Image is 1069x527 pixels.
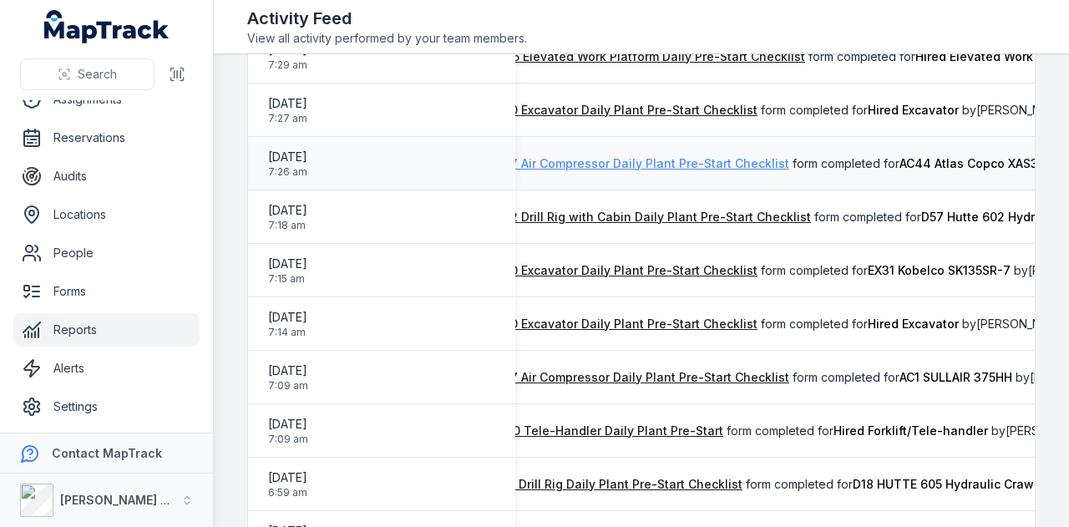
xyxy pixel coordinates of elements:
time: 19/09/2025, 7:14:36 am [268,309,307,339]
span: Hired Excavator [868,103,959,117]
a: PEW 112 Drill Rig with Cabin Daily Plant Pre-Start Checklist [471,209,811,225]
span: Hired Forklift/Tele-handler [833,423,988,438]
a: PEW 135 Elevated Work Platform Daily Pre-Start Checklist [471,48,805,65]
time: 19/09/2025, 7:09:41 am [268,416,308,446]
time: 19/09/2025, 7:15:03 am [268,256,307,286]
span: [DATE] [268,416,308,433]
span: 7:09 am [268,433,308,446]
time: 19/09/2025, 6:59:47 am [268,469,307,499]
time: 19/09/2025, 7:18:57 am [268,202,307,232]
span: AC1 SULLAIR 375HH [899,370,1012,384]
span: 6:59 am [268,486,307,499]
span: 7:29 am [268,58,307,72]
span: 7:14 am [268,326,307,339]
strong: Contact MapTrack [52,446,162,460]
h2: Activity Feed [247,7,527,30]
span: [DATE] [268,202,307,219]
a: PEW 110 Excavator Daily Plant Pre-Start Checklist [471,102,757,119]
time: 19/09/2025, 7:29:31 am [268,42,307,72]
span: [DATE] [268,309,307,326]
span: [DATE] [268,362,308,379]
a: PEW 117 Air Compressor Daily Plant Pre-Start Checklist [471,155,789,172]
span: [DATE] [268,256,307,272]
span: 7:18 am [268,219,307,232]
a: People [13,236,200,270]
a: PEW 110 Excavator Daily Plant Pre-Start Checklist [471,316,757,332]
time: 19/09/2025, 7:09:48 am [268,362,308,393]
a: Alerts [13,352,200,385]
a: Forms [13,275,200,308]
a: Reservations [13,121,200,155]
a: Settings [13,390,200,423]
time: 19/09/2025, 7:26:15 am [268,149,307,179]
span: 7:26 am [268,165,307,179]
a: PEW 130 Tele-Handler Daily Plant Pre-Start [471,423,723,439]
span: View all activity performed by your team members. [247,30,527,47]
span: 7:27 am [268,112,307,125]
a: Reports [13,313,200,347]
span: EX31 Kobelco SK135SR-7 [868,263,1011,277]
time: 19/09/2025, 7:27:40 am [268,95,307,125]
a: Audits [13,160,200,193]
span: Hired Excavator [868,317,959,331]
a: PEW 111 Drill Rig Daily Plant Pre-Start Checklist [471,476,742,493]
span: [DATE] [268,149,307,165]
span: [DATE] [268,469,307,486]
span: 7:15 am [268,272,307,286]
a: MapTrack [44,10,170,43]
span: [DATE] [268,95,307,112]
button: Search [20,58,155,90]
span: 7:09 am [268,379,308,393]
span: AC44 Atlas Copco XAS375TA [899,156,1067,170]
a: PEW 117 Air Compressor Daily Plant Pre-Start Checklist [471,369,789,386]
span: Search [78,66,117,83]
strong: [PERSON_NAME] Group [60,493,197,507]
a: PEW 110 Excavator Daily Plant Pre-Start Checklist [471,262,757,279]
a: Locations [13,198,200,231]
